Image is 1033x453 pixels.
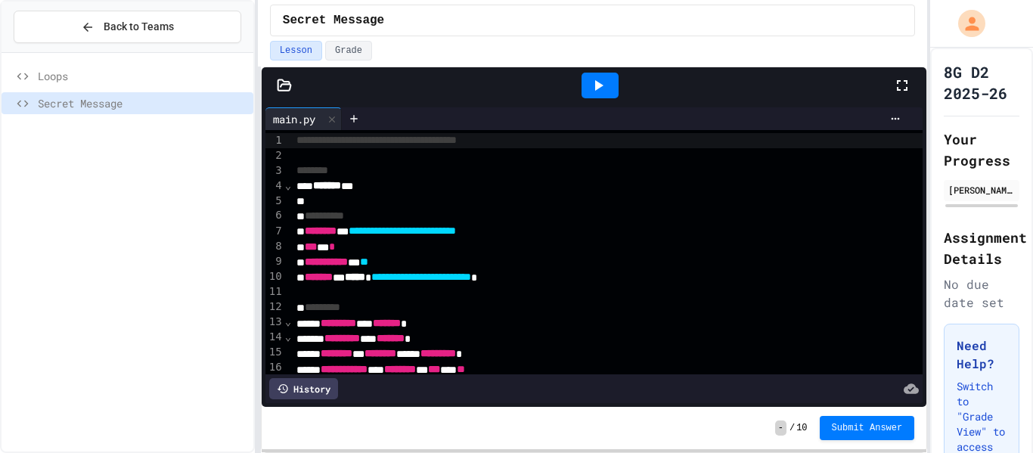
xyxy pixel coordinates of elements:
span: 10 [796,422,807,434]
span: Fold line [284,315,292,327]
iframe: chat widget [907,327,1018,391]
div: 9 [265,254,284,269]
span: Fold line [284,330,292,343]
span: Loops [38,68,247,84]
button: Grade [325,41,372,61]
button: Lesson [270,41,322,61]
div: 8 [265,239,284,254]
span: Fold line [284,179,292,191]
div: 12 [265,299,284,315]
div: 10 [265,269,284,284]
div: 14 [265,330,284,345]
div: 1 [265,133,284,148]
h1: 8G D2 2025-26 [944,61,1019,104]
h2: Assignment Details [944,227,1019,269]
h2: Your Progress [944,129,1019,171]
div: 7 [265,224,284,239]
div: 13 [265,315,284,330]
div: 6 [265,208,284,223]
span: Secret Message [38,95,247,111]
div: 3 [265,163,284,178]
span: Back to Teams [104,19,174,35]
div: [PERSON_NAME] [948,183,1015,197]
div: My Account [942,6,989,41]
span: - [775,420,786,436]
div: 11 [265,284,284,299]
div: main.py [265,107,342,130]
div: 16 [265,360,284,375]
div: 4 [265,178,284,194]
div: 5 [265,194,284,209]
div: 2 [265,148,284,163]
button: Back to Teams [14,11,241,43]
button: Submit Answer [820,416,915,440]
span: Submit Answer [832,422,903,434]
div: 15 [265,345,284,360]
div: No due date set [944,275,1019,312]
span: Secret Message [283,11,384,29]
iframe: chat widget [969,392,1018,438]
div: History [269,378,338,399]
span: / [789,422,795,434]
div: main.py [265,111,323,127]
